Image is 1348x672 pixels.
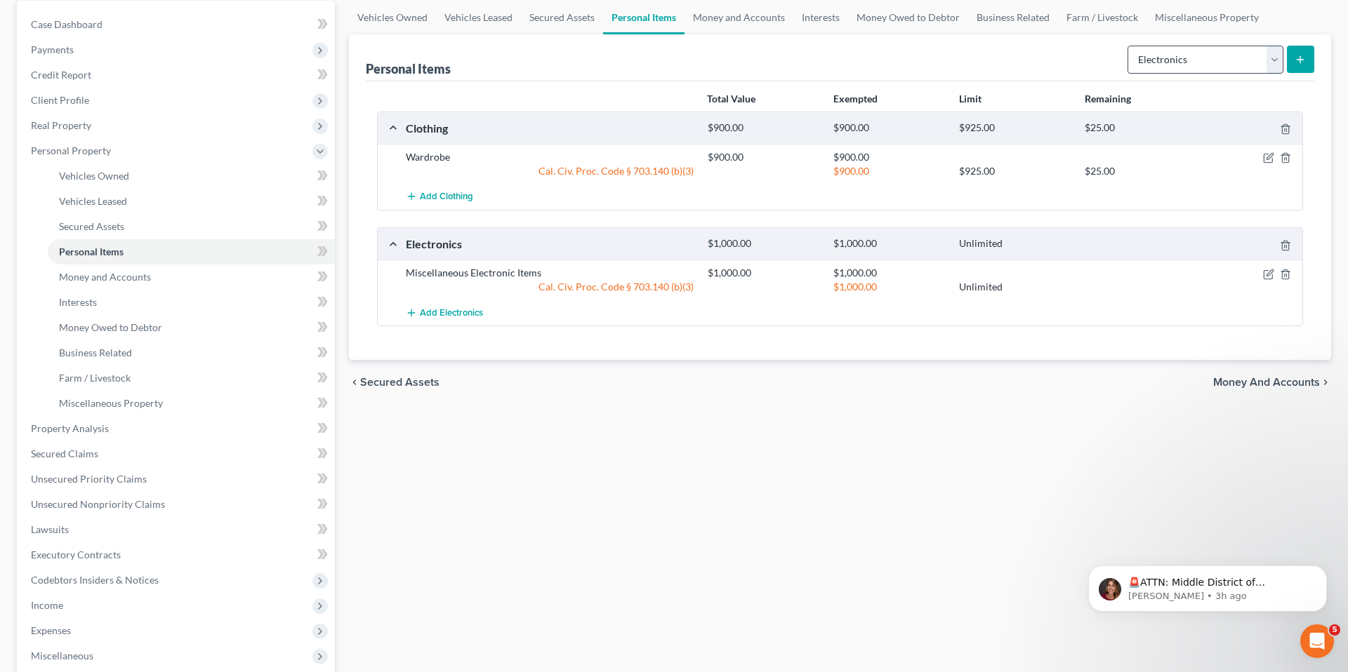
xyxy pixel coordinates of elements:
a: Credit Report [20,62,335,88]
a: Secured Assets [48,214,335,239]
button: Add Clothing [406,184,473,210]
div: Unlimited [952,280,1078,294]
strong: Remaining [1085,93,1131,105]
a: Executory Contracts [20,542,335,567]
span: 5 [1329,624,1340,636]
a: Interests [793,1,848,34]
span: Personal Property [31,145,111,156]
span: Codebtors Insiders & Notices [31,574,159,586]
a: Money and Accounts [48,264,335,290]
iframe: Intercom live chat [1300,624,1334,658]
a: Money Owed to Debtor [48,315,335,340]
span: Real Property [31,119,91,131]
a: Interests [48,290,335,315]
a: Farm / Livestock [1058,1,1147,34]
span: Money and Accounts [1213,377,1320,388]
div: Cal. Civ. Proc. Code § 703.140 (b)(3) [399,280,701,294]
span: Farm / Livestock [59,372,131,384]
span: Case Dashboard [31,18,103,30]
a: Unsecured Priority Claims [20,466,335,492]
strong: Total Value [707,93,755,105]
div: $1,000.00 [701,237,826,250]
div: Unlimited [952,237,1078,250]
a: Miscellaneous Property [48,391,335,416]
a: Vehicles Owned [349,1,436,34]
button: Add Electronics [406,300,483,325]
a: Secured Assets [521,1,603,34]
div: Wardrobe [399,150,701,164]
span: Personal Items [59,246,124,257]
a: Lawsuits [20,517,335,542]
button: chevron_left Secured Assets [349,377,440,388]
span: Interests [59,296,97,308]
span: Add Clothing [420,191,473,203]
span: Miscellaneous [31,650,93,661]
div: $1,000.00 [701,266,826,280]
a: Money and Accounts [685,1,793,34]
span: Executory Contracts [31,549,121,560]
span: Property Analysis [31,422,109,434]
div: $25.00 [1078,164,1203,178]
div: $900.00 [826,164,952,178]
a: Secured Claims [20,441,335,466]
strong: Limit [959,93,982,105]
button: Money and Accounts chevron_right [1213,377,1331,388]
a: Vehicles Leased [48,189,335,214]
span: Money Owed to Debtor [59,321,162,333]
span: Vehicles Owned [59,170,129,182]
div: Clothing [399,121,701,135]
span: Vehicles Leased [59,195,127,207]
div: $925.00 [952,121,1078,135]
span: Add Electronics [420,307,483,318]
span: Miscellaneous Property [59,397,163,409]
a: Business Related [48,340,335,365]
div: $900.00 [826,121,952,135]
span: Money and Accounts [59,271,151,283]
strong: Exempted [833,93,878,105]
span: Unsecured Nonpriority Claims [31,498,165,510]
div: $925.00 [952,164,1078,178]
div: Personal Items [366,60,451,77]
div: $1,000.00 [826,280,952,294]
a: Unsecured Nonpriority Claims [20,492,335,517]
span: Income [31,599,63,611]
span: Expenses [31,624,71,636]
a: Property Analysis [20,416,335,441]
span: Unsecured Priority Claims [31,473,147,485]
span: Credit Report [31,69,91,81]
a: Farm / Livestock [48,365,335,391]
span: Payments [31,43,74,55]
a: Business Related [968,1,1058,34]
span: Secured Assets [360,377,440,388]
iframe: Intercom notifications message [1067,536,1348,634]
span: Secured Assets [59,220,124,232]
div: $900.00 [826,150,952,164]
i: chevron_left [349,377,360,388]
div: $900.00 [701,121,826,135]
div: $1,000.00 [826,237,952,250]
span: Client Profile [31,94,89,106]
div: $1,000.00 [826,266,952,280]
span: Lawsuits [31,523,69,535]
i: chevron_right [1320,377,1331,388]
div: Miscellaneous Electronic Items [399,266,701,280]
a: Vehicles Owned [48,163,335,189]
div: $25.00 [1078,121,1203,135]
div: $900.00 [701,150,826,164]
a: Case Dashboard [20,12,335,37]
a: Vehicles Leased [436,1,521,34]
div: Electronics [399,236,701,251]
a: Personal Items [603,1,685,34]
div: Cal. Civ. Proc. Code § 703.140 (b)(3) [399,164,701,178]
span: Secured Claims [31,448,98,459]
a: Miscellaneous Property [1147,1,1267,34]
a: Personal Items [48,239,335,264]
a: Money Owed to Debtor [848,1,968,34]
span: Business Related [59,347,132,358]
